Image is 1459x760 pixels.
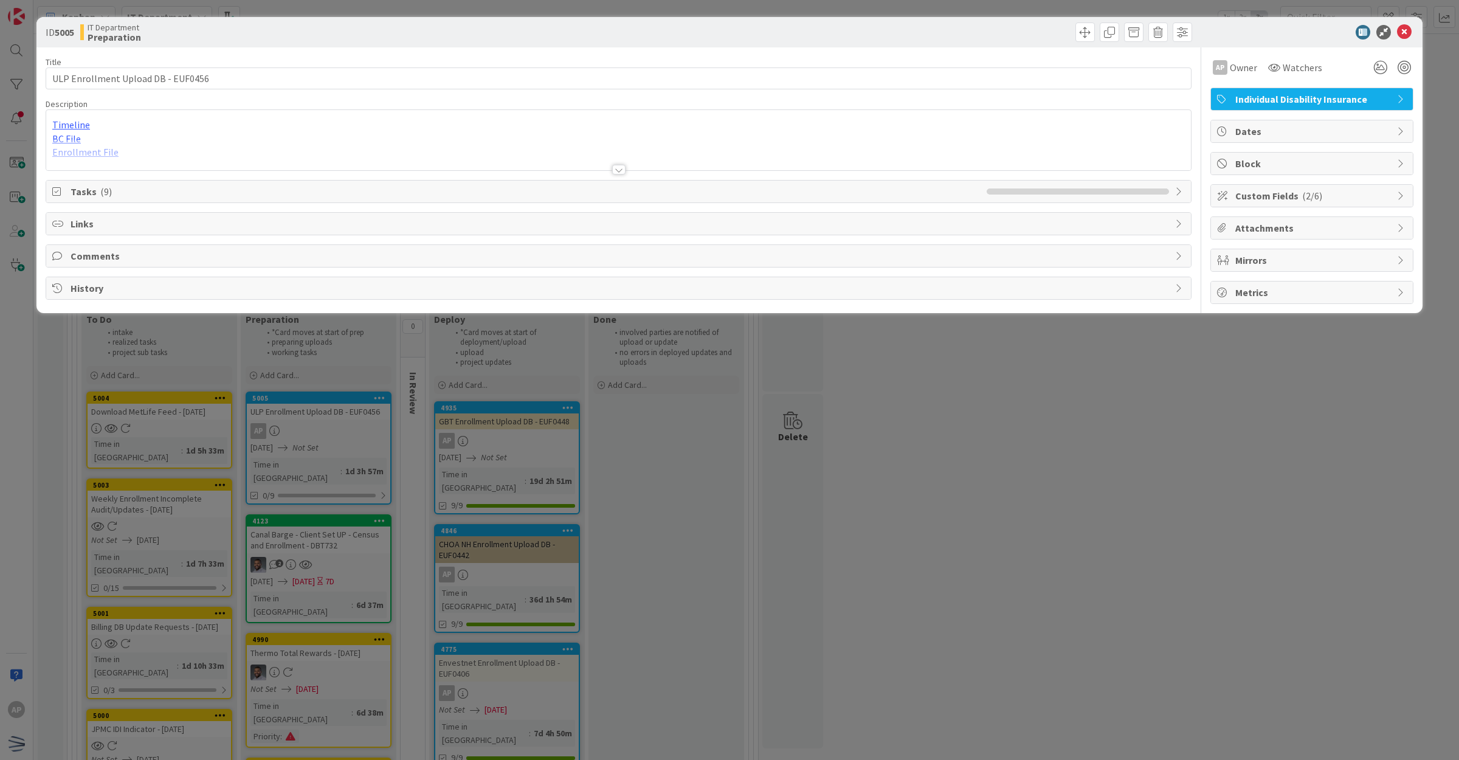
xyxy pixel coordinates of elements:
[1235,156,1391,171] span: Block
[71,216,1169,231] span: Links
[46,98,88,109] span: Description
[100,185,112,198] span: ( 9 )
[1213,60,1227,75] div: AP
[88,22,141,32] span: IT Department
[46,67,1192,89] input: type card name here...
[1235,124,1391,139] span: Dates
[1283,60,1322,75] span: Watchers
[1235,285,1391,300] span: Metrics
[1235,253,1391,268] span: Mirrors
[1235,188,1391,203] span: Custom Fields
[52,133,81,145] a: BC File
[71,281,1169,295] span: History
[71,249,1169,263] span: Comments
[46,57,61,67] label: Title
[88,32,141,42] b: Preparation
[55,26,74,38] b: 5005
[71,184,981,199] span: Tasks
[1235,92,1391,106] span: Individual Disability Insurance
[1230,60,1257,75] span: Owner
[1235,221,1391,235] span: Attachments
[52,119,90,131] a: Timeline
[1302,190,1322,202] span: ( 2/6 )
[46,25,74,40] span: ID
